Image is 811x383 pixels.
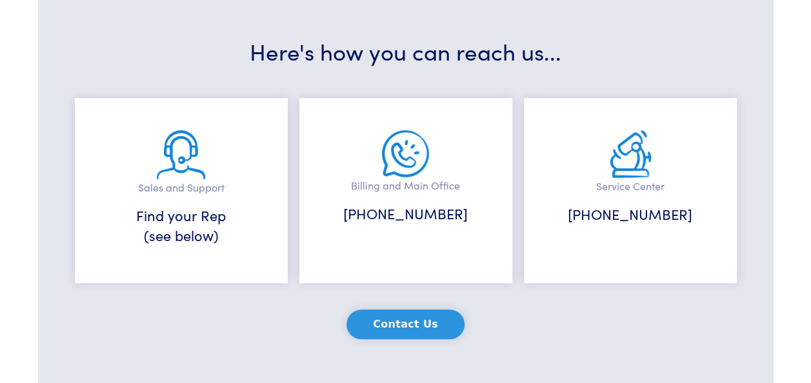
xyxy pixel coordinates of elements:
[107,179,255,196] p: Sales and Support
[382,130,429,177] img: main-office.png
[556,178,705,195] p: Service Center
[346,309,465,339] button: Contact Us
[332,177,480,194] p: Billing and Main Office
[157,130,205,179] img: sales-and-support.png
[556,204,705,224] h6: [PHONE_NUMBER]
[77,35,735,66] h3: Here's how you can reach us...
[610,130,651,178] img: service.png
[107,206,255,246] h6: Find your Rep (see below)
[332,204,480,224] h6: [PHONE_NUMBER]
